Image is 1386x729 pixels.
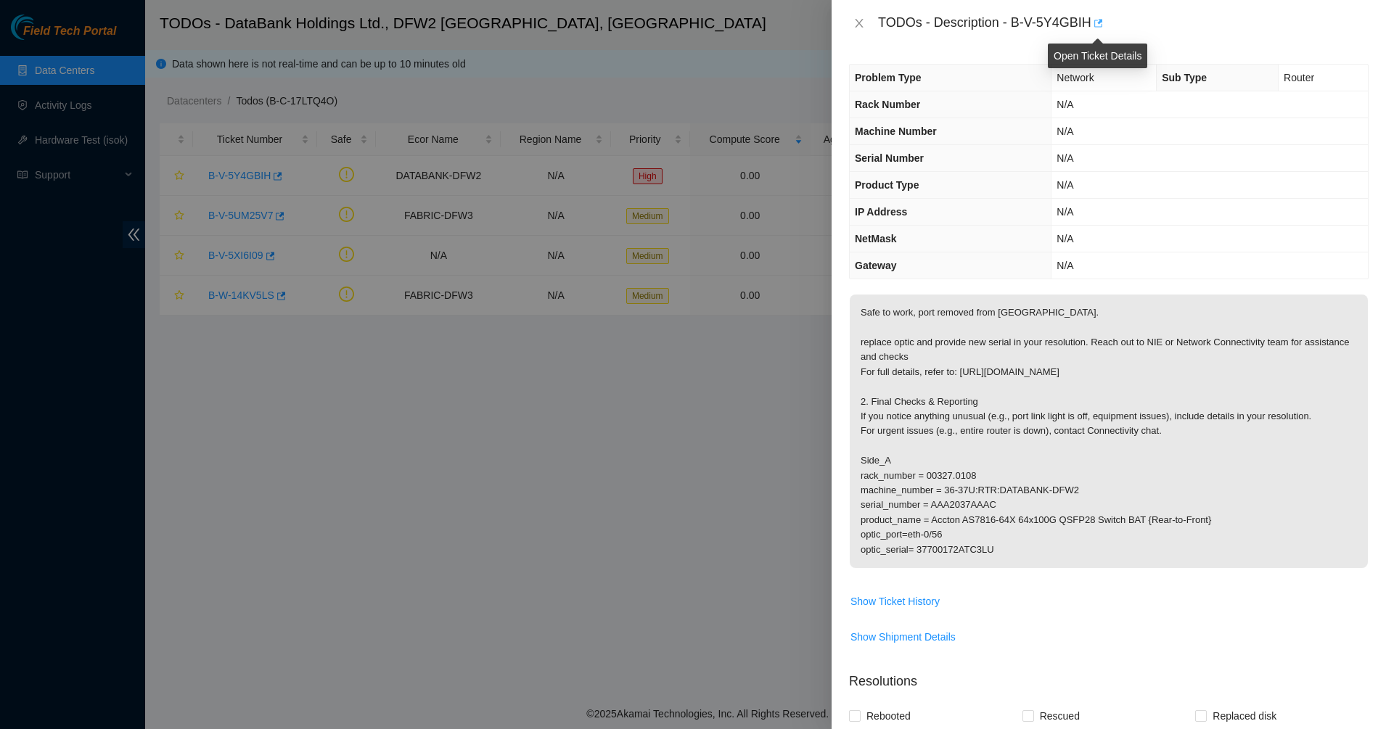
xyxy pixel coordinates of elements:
p: Safe to work, port removed from [GEOGRAPHIC_DATA]. replace optic and provide new serial in your r... [850,295,1368,568]
span: N/A [1057,152,1073,164]
span: Machine Number [855,125,937,137]
span: N/A [1057,125,1073,137]
div: TODOs - Description - B-V-5Y4GBIH [878,12,1369,35]
span: Rebooted [861,704,917,728]
span: Rack Number [855,99,920,110]
span: N/A [1057,260,1073,271]
span: Router [1284,72,1314,83]
span: Replaced disk [1207,704,1282,728]
span: NetMask [855,233,897,244]
span: Serial Number [855,152,924,164]
button: Show Ticket History [850,590,940,613]
p: Resolutions [849,660,1369,691]
span: Product Type [855,179,919,191]
span: N/A [1057,99,1073,110]
span: Show Shipment Details [850,629,956,645]
div: Open Ticket Details [1048,44,1147,68]
span: N/A [1057,233,1073,244]
button: Close [849,17,869,30]
span: N/A [1057,206,1073,218]
span: close [853,17,865,29]
button: Show Shipment Details [850,625,956,648]
span: Gateway [855,260,897,271]
span: IP Address [855,206,907,218]
span: Rescued [1034,704,1086,728]
span: Sub Type [1162,72,1207,83]
span: Show Ticket History [850,593,940,609]
span: N/A [1057,179,1073,191]
span: Problem Type [855,72,922,83]
span: Network [1057,72,1094,83]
